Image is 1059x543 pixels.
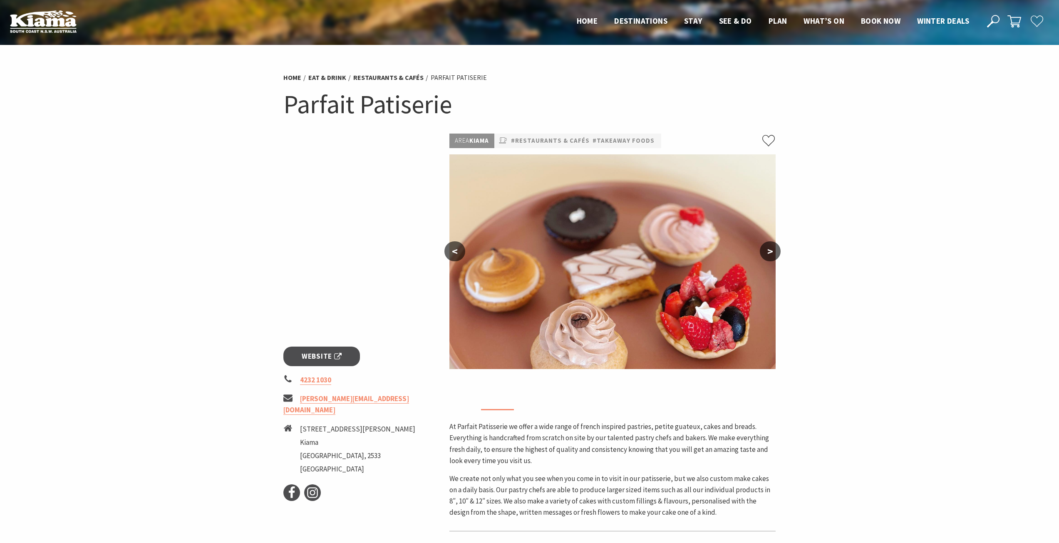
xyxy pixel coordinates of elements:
[300,375,331,385] a: 4232 1030
[10,10,77,33] img: Kiama Logo
[511,136,590,146] a: #Restaurants & Cafés
[449,421,776,466] p: At Parfait Patisserie we offer a wide range of french inspired pastries, petite guateux, cakes an...
[283,73,301,82] a: Home
[444,241,465,261] button: <
[283,394,409,415] a: [PERSON_NAME][EMAIL_ADDRESS][DOMAIN_NAME]
[804,16,844,26] span: What’s On
[300,424,415,435] li: [STREET_ADDRESS][PERSON_NAME]
[283,347,360,366] a: Website
[917,16,969,26] span: Winter Deals
[449,473,776,518] p: We create not only what you see when you come in to visit in our patisserie, but we also custom m...
[283,87,776,121] h1: Parfait Patiserie
[614,16,667,26] span: Destinations
[353,73,424,82] a: Restaurants & Cafés
[593,136,655,146] a: #Takeaway Foods
[684,16,702,26] span: Stay
[300,464,415,475] li: [GEOGRAPHIC_DATA]
[300,450,415,461] li: [GEOGRAPHIC_DATA], 2533
[302,351,342,362] span: Website
[568,15,977,28] nav: Main Menu
[719,16,752,26] span: See & Do
[449,134,494,148] p: Kiama
[760,241,781,261] button: >
[455,136,469,144] span: Area
[300,437,415,448] li: Kiama
[577,16,598,26] span: Home
[769,16,787,26] span: Plan
[861,16,900,26] span: Book now
[308,73,346,82] a: Eat & Drink
[431,72,487,83] li: Parfait Patiserie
